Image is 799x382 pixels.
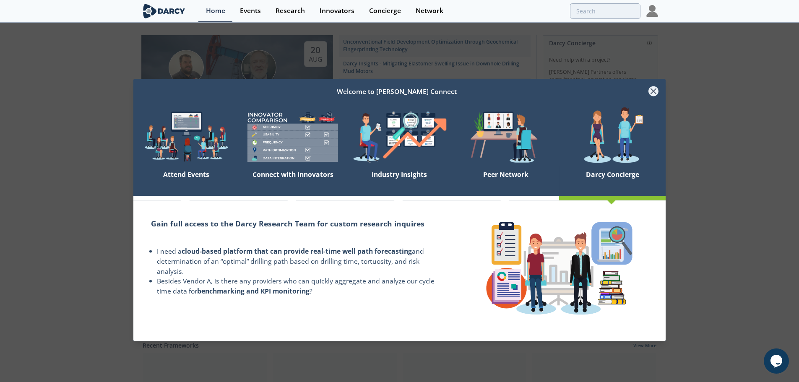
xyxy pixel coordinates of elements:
img: logo-wide.svg [141,4,187,18]
div: Darcy Concierge [559,166,666,196]
div: Events [240,8,261,14]
img: welcome-compare-1b687586299da8f117b7ac84fd957760.png [239,107,346,166]
img: concierge-details-e70ed233a7353f2f363bd34cf2359179.png [479,216,639,322]
li: Besides Vendor A, is there any providers who can quickly aggregate and analyze our cycle time dat... [157,276,435,296]
div: Innovators [320,8,354,14]
div: Research [276,8,305,14]
strong: benchmarking and KPI monitoring [197,286,310,295]
iframe: chat widget [764,348,791,374]
div: Connect with Innovators [239,166,346,196]
input: Advanced Search [570,3,640,19]
div: Industry Insights [346,166,453,196]
div: Concierge [369,8,401,14]
img: welcome-attend-b816887fc24c32c29d1763c6e0ddb6e6.png [453,107,559,166]
img: welcome-explore-560578ff38cea7c86bcfe544b5e45342.png [133,107,240,166]
h2: Gain full access to the Darcy Research Team for custom research inquires [151,218,435,229]
strong: cloud-based platform that can provide real-time well path forecasting [182,247,412,256]
div: Attend Events [133,166,240,196]
li: I need a and determination of an “optimal” drilling path based on drilling time, tortuosity, and ... [157,247,435,276]
img: Profile [646,5,658,17]
div: Peer Network [453,166,559,196]
div: Home [206,8,225,14]
div: Welcome to [PERSON_NAME] Connect [145,83,648,99]
div: Network [416,8,443,14]
img: welcome-find-a12191a34a96034fcac36f4ff4d37733.png [346,107,453,166]
img: welcome-concierge-wide-20dccca83e9cbdbb601deee24fb8df72.png [559,107,666,166]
